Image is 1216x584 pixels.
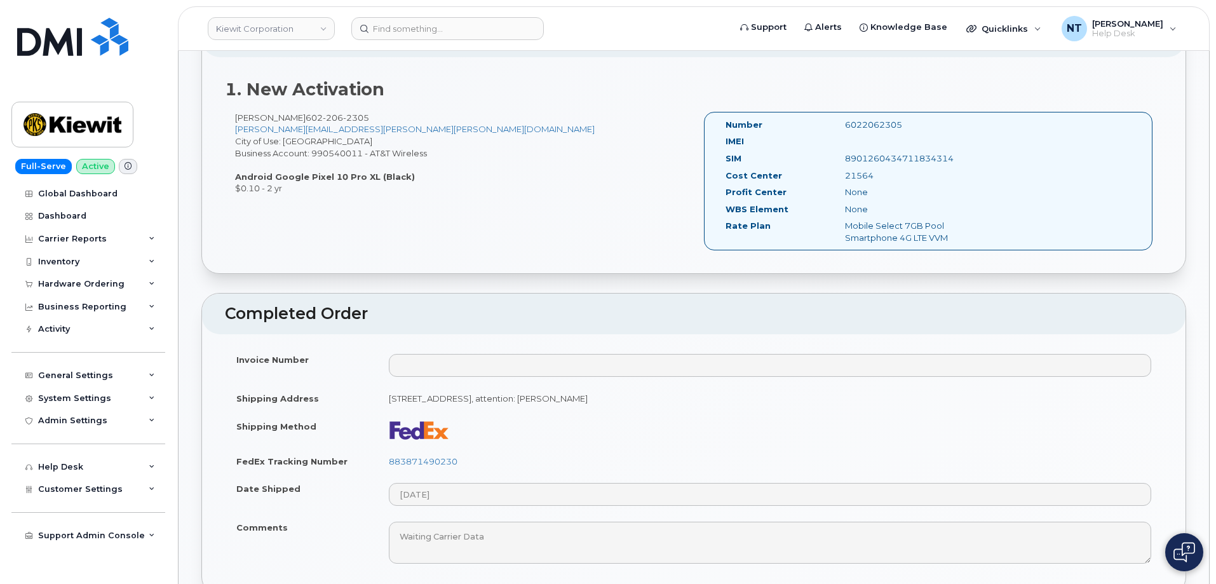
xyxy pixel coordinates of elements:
label: Comments [236,522,288,534]
span: [PERSON_NAME] [1092,18,1163,29]
label: Cost Center [726,170,782,182]
label: Shipping Method [236,421,316,433]
input: Find something... [351,17,544,40]
div: Mobile Select 7GB Pool Smartphone 4G LTE VVM [835,220,1003,243]
img: fedex-bc01427081be8802e1fb5a1adb1132915e58a0589d7a9405a0dcbe1127be6add.png [389,421,450,440]
label: Rate Plan [726,220,771,232]
div: 6022062305 [835,119,1003,131]
div: None [835,203,1003,215]
span: Alerts [815,21,842,34]
textarea: Waiting Carrier Data [389,522,1151,564]
label: SIM [726,153,741,165]
label: FedEx Tracking Number [236,456,348,468]
label: Date Shipped [236,483,301,495]
label: Shipping Address [236,393,319,405]
div: Nicholas Taylor [1053,16,1186,41]
td: [STREET_ADDRESS], attention: [PERSON_NAME] [377,384,1163,412]
span: 2305 [343,112,369,123]
span: Help Desk [1092,29,1163,39]
img: Open chat [1173,542,1195,562]
a: 883871490230 [389,456,457,466]
label: WBS Element [726,203,788,215]
a: Alerts [795,15,851,40]
span: 602 [306,112,369,123]
a: Kiewit Corporation [208,17,335,40]
div: [PERSON_NAME] City of Use: [GEOGRAPHIC_DATA] Business Account: 990540011 - AT&T Wireless $0.10 - ... [225,112,694,194]
span: 206 [323,112,343,123]
a: [PERSON_NAME][EMAIL_ADDRESS][PERSON_NAME][PERSON_NAME][DOMAIN_NAME] [235,124,595,134]
span: Quicklinks [982,24,1028,34]
a: Support [731,15,795,40]
span: Support [751,21,787,34]
h2: Completed Order [225,305,1163,323]
label: IMEI [726,135,744,147]
div: None [835,186,1003,198]
strong: Android Google Pixel 10 Pro XL (Black) [235,172,415,182]
div: 8901260434711834314 [835,153,1003,165]
span: Knowledge Base [870,21,947,34]
strong: 1. New Activation [225,79,384,100]
a: Knowledge Base [851,15,956,40]
div: 21564 [835,170,1003,182]
div: Quicklinks [957,16,1050,41]
span: NT [1067,21,1082,36]
label: Number [726,119,762,131]
label: Invoice Number [236,354,309,366]
label: Profit Center [726,186,787,198]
